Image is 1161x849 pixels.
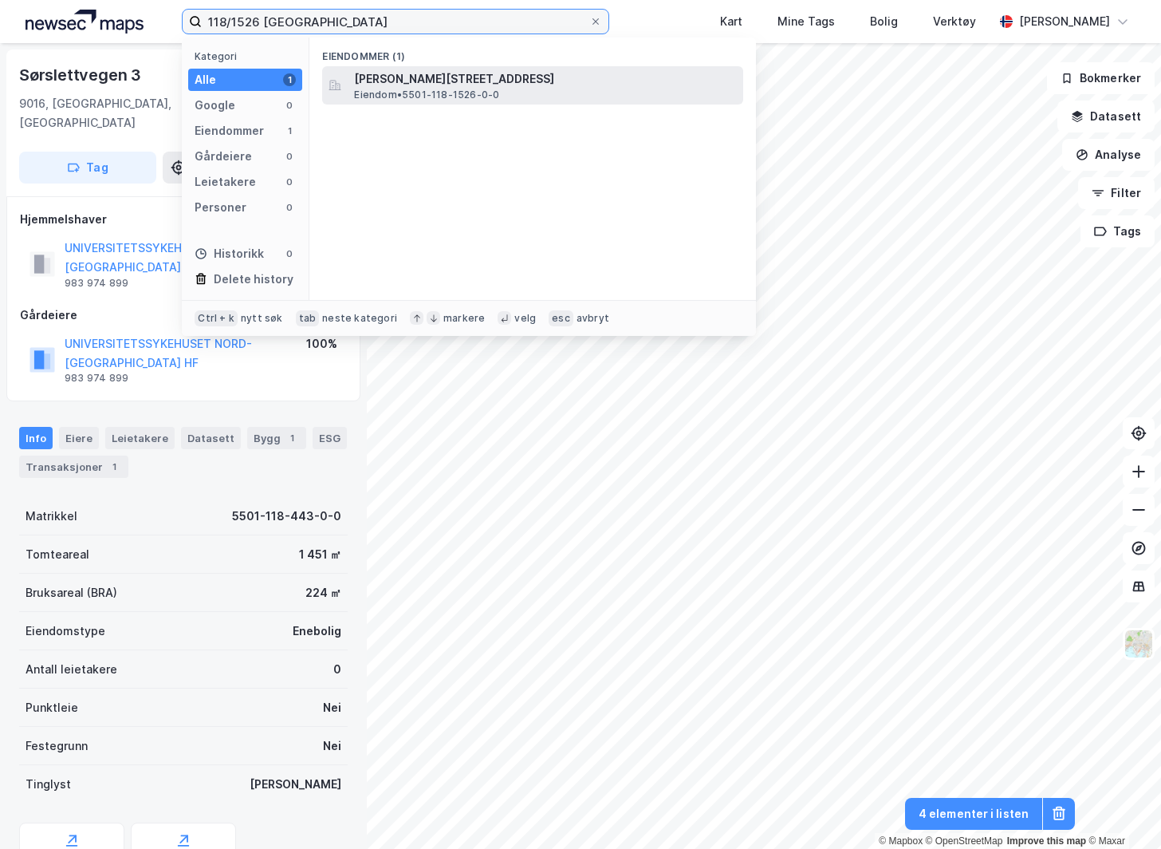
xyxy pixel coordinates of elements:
[247,427,306,449] div: Bygg
[65,372,128,385] div: 983 974 899
[313,427,347,449] div: ESG
[777,12,835,31] div: Mine Tags
[195,147,252,166] div: Gårdeiere
[879,835,923,847] a: Mapbox
[333,660,341,679] div: 0
[1062,139,1155,171] button: Analyse
[195,121,264,140] div: Eiendommer
[283,247,296,260] div: 0
[323,698,341,717] div: Nei
[283,99,296,112] div: 0
[20,210,347,229] div: Hjemmelshaver
[870,12,898,31] div: Bolig
[195,50,302,62] div: Kategori
[20,306,347,325] div: Gårdeiere
[1047,62,1155,94] button: Bokmerker
[181,427,241,449] div: Datasett
[195,310,238,326] div: Ctrl + k
[905,798,1042,830] button: 4 elementer i listen
[26,507,77,526] div: Matrikkel
[443,312,485,325] div: markere
[293,622,341,641] div: Enebolig
[577,312,609,325] div: avbryt
[26,775,71,794] div: Tinglyst
[296,310,320,326] div: tab
[1019,12,1110,31] div: [PERSON_NAME]
[1078,177,1155,209] button: Filter
[26,736,88,756] div: Festegrunn
[19,456,128,478] div: Transaksjoner
[514,312,536,325] div: velg
[926,835,1003,847] a: OpenStreetMap
[195,244,264,263] div: Historikk
[105,427,175,449] div: Leietakere
[202,10,589,34] input: Søk på adresse, matrikkel, gårdeiere, leietakere eller personer
[283,150,296,163] div: 0
[59,427,99,449] div: Eiere
[19,152,156,184] button: Tag
[19,427,53,449] div: Info
[106,459,122,475] div: 1
[232,507,341,526] div: 5501-118-443-0-0
[306,334,337,353] div: 100%
[19,62,144,88] div: Sørslettvegen 3
[26,545,89,564] div: Tomteareal
[1080,215,1155,247] button: Tags
[195,96,235,115] div: Google
[1007,835,1086,847] a: Improve this map
[26,583,117,602] div: Bruksareal (BRA)
[1124,629,1154,659] img: Z
[1081,772,1161,849] iframe: Chat Widget
[322,312,397,325] div: neste kategori
[933,12,976,31] div: Verktøy
[19,94,221,132] div: 9016, [GEOGRAPHIC_DATA], [GEOGRAPHIC_DATA]
[26,660,117,679] div: Antall leietakere
[309,38,756,66] div: Eiendommer (1)
[354,69,737,89] span: [PERSON_NAME][STREET_ADDRESS]
[214,270,293,289] div: Delete history
[283,73,296,86] div: 1
[283,124,296,137] div: 1
[720,12,742,31] div: Kart
[354,89,499,101] span: Eiendom • 5501-118-1526-0-0
[195,198,246,217] div: Personer
[549,310,573,326] div: esc
[26,698,78,717] div: Punktleie
[299,545,341,564] div: 1 451 ㎡
[283,176,296,188] div: 0
[283,201,296,214] div: 0
[26,622,105,641] div: Eiendomstype
[323,736,341,756] div: Nei
[250,775,341,794] div: [PERSON_NAME]
[305,583,341,602] div: 224 ㎡
[195,70,216,89] div: Alle
[241,312,283,325] div: nytt søk
[26,10,144,34] img: logo.a4113a55bc3d86da70a041830d287a7e.svg
[1081,772,1161,849] div: Kontrollprogram for chat
[65,277,128,290] div: 983 974 899
[1057,101,1155,132] button: Datasett
[195,172,256,192] div: Leietakere
[284,430,300,446] div: 1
